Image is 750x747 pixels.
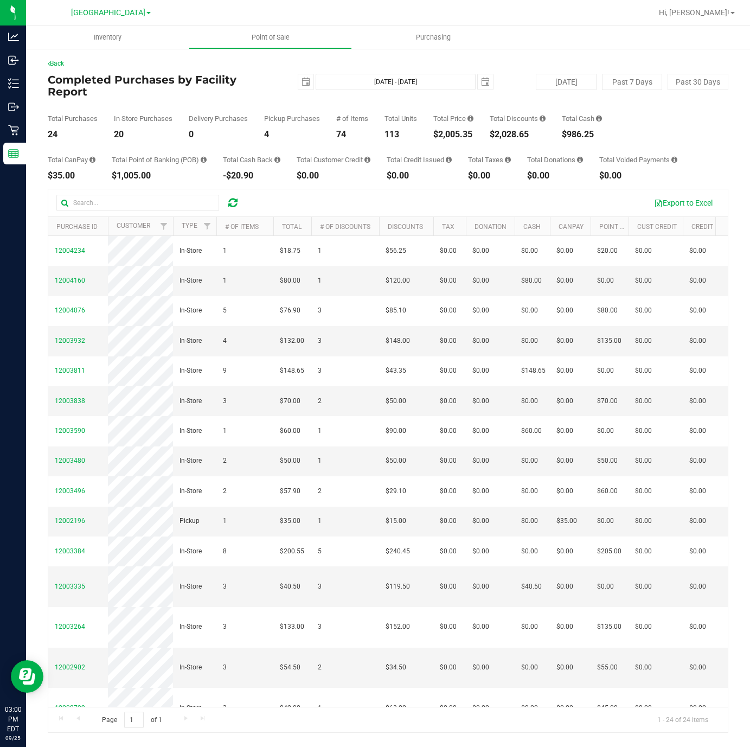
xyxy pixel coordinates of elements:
span: $152.00 [386,622,410,632]
span: 1 [318,703,322,713]
a: Inventory [26,26,189,49]
span: $15.00 [386,516,406,526]
button: [DATE] [536,74,597,90]
i: Sum of the total taxes for all purchases in the date range. [505,156,511,163]
span: $0.00 [556,276,573,286]
div: Total Cash [562,115,602,122]
div: 0 [189,130,248,139]
i: Sum of the successful, non-voided payments using account credit for all purchases in the date range. [364,156,370,163]
span: $200.55 [280,546,304,557]
div: $35.00 [48,171,95,180]
button: Export to Excel [647,194,720,212]
a: Customer [117,222,150,229]
div: Total Taxes [468,156,511,163]
span: $0.00 [689,366,706,376]
span: 3 [318,336,322,346]
span: $0.00 [440,622,457,632]
span: $0.00 [635,703,652,713]
span: 1 - 24 of 24 items [649,712,717,728]
span: $85.10 [386,305,406,316]
span: 3 [223,662,227,673]
a: Back [48,60,64,67]
a: Purchasing [352,26,515,49]
i: Sum of all voided payment transaction amounts, excluding tips and transaction fees, for all purch... [671,156,677,163]
span: $0.00 [521,703,538,713]
span: $0.00 [635,456,652,466]
span: $0.00 [597,516,614,526]
div: Total Purchases [48,115,98,122]
h4: Completed Purchases by Facility Report [48,74,274,98]
span: Pickup [180,516,200,526]
span: $50.00 [597,456,618,466]
span: $0.00 [556,546,573,557]
span: $0.00 [556,456,573,466]
span: $0.00 [556,336,573,346]
div: 20 [114,130,172,139]
span: In-Store [180,546,202,557]
span: $240.45 [386,546,410,557]
span: $0.00 [440,426,457,436]
span: $0.00 [597,582,614,592]
div: Delivery Purchases [189,115,248,122]
span: $0.00 [440,396,457,406]
span: 3 [318,305,322,316]
div: $986.25 [562,130,602,139]
i: Sum of the discount values applied to the all purchases in the date range. [540,115,546,122]
span: $0.00 [689,486,706,496]
span: $70.00 [597,396,618,406]
div: Total Discounts [490,115,546,122]
span: 9 [223,366,227,376]
span: $0.00 [440,546,457,557]
input: 1 [124,712,144,729]
span: Hi, [PERSON_NAME]! [659,8,729,17]
span: $63.00 [386,703,406,713]
a: Purchase ID [56,223,98,231]
span: $0.00 [440,246,457,256]
span: $54.50 [280,662,300,673]
span: $50.00 [386,456,406,466]
span: $132.00 [280,336,304,346]
span: $40.50 [521,582,542,592]
span: $0.00 [440,456,457,466]
inline-svg: Inventory [8,78,19,89]
span: Point of Sale [237,33,304,42]
span: $0.00 [440,276,457,286]
span: In-Store [180,246,202,256]
i: Sum of the cash-back amounts from rounded-up electronic payments for all purchases in the date ra... [274,156,280,163]
span: In-Store [180,396,202,406]
div: Total Credit Issued [387,156,452,163]
span: 12003838 [55,397,85,405]
div: 74 [336,130,368,139]
a: Point of Banking (POB) [599,223,676,231]
span: $119.50 [386,582,410,592]
div: $0.00 [527,171,583,180]
span: $0.00 [521,456,538,466]
span: $0.00 [472,336,489,346]
span: $0.00 [556,703,573,713]
a: Cust Credit [637,223,677,231]
span: $0.00 [689,396,706,406]
span: $0.00 [472,662,489,673]
span: $0.00 [635,246,652,256]
input: Search... [56,195,219,211]
span: $0.00 [689,516,706,526]
div: 113 [384,130,417,139]
span: $70.00 [280,396,300,406]
span: 3 [223,703,227,713]
div: Total Point of Banking (POB) [112,156,207,163]
div: $1,005.00 [112,171,207,180]
span: $18.75 [280,246,300,256]
span: $0.00 [521,546,538,557]
span: $43.35 [386,366,406,376]
span: $0.00 [556,305,573,316]
span: 4 [223,336,227,346]
span: $0.00 [635,426,652,436]
span: select [298,74,313,90]
span: $135.00 [597,622,621,632]
span: $0.00 [440,336,457,346]
span: $0.00 [440,305,457,316]
span: Page of 1 [93,712,171,729]
span: 12004160 [55,277,85,284]
span: $0.00 [635,276,652,286]
span: 12004234 [55,247,85,254]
